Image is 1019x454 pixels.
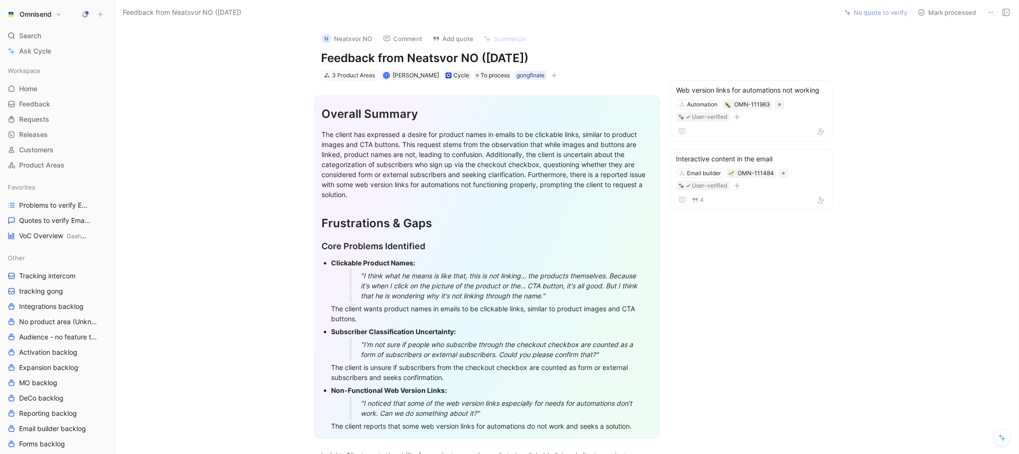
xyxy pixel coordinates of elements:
[516,71,545,80] div: gongfinale
[123,7,241,18] span: Feedback from Neatsvor NO ([DATE])
[361,339,645,359] div: "I'm not sure if people who subscribe through the checkout checkbox are counted as a form of subs...
[393,72,439,79] span: [PERSON_NAME]
[700,197,704,203] span: 4
[322,129,652,200] div: The client has expressed a desire for product names in emails to be clickable links, similar to p...
[6,10,16,19] img: Omnisend
[4,330,111,344] a: Audience - no feature tag
[4,360,111,375] a: Expansion backlog
[8,66,41,75] span: Workspace
[379,32,427,45] button: Comment
[4,158,111,172] a: Product Areas
[19,115,49,124] span: Requests
[361,398,645,418] div: "I noticed that some of the web version links especially for needs for automations don't work. Ca...
[332,327,456,336] strong: Subscriber Classification Uncertainty:
[4,82,111,96] a: Home
[19,99,50,109] span: Feedback
[19,363,78,372] span: Expansion backlog
[318,32,377,46] button: NNeatsvor NO
[19,271,75,281] span: Tracking intercom
[332,386,447,394] strong: Non-Functional Web Version Links:
[4,315,111,329] a: No product area (Unknowns)
[332,362,652,382] div: The client is unsure if subscribers from the checkout checkbox are counted as form or external su...
[4,198,111,212] a: Problems to verify Email Builder
[738,169,774,178] div: OMN-111484
[494,34,526,43] span: Summarize
[19,201,92,210] span: Problems to verify Email Builder
[19,286,63,296] span: tracking gong
[692,181,728,190] div: User-verified
[913,6,980,19] button: Mark processed
[8,182,35,192] span: Favorites
[19,424,86,433] span: Email builder backlog
[19,393,64,403] span: DeCo backlog
[332,304,652,324] div: The client wants product names in emails to be clickable links, similar to product images and CTA...
[332,421,652,431] div: The client reports that some web version links for automations do not work and seeks a solution.
[4,376,111,390] a: MO backlog
[676,153,826,165] div: Interactive content in the email
[4,269,111,283] a: Tracking intercom
[725,102,731,108] img: 🐛
[19,317,98,327] span: No product area (Unknowns)
[322,215,652,232] div: Frustrations & Gaps
[734,100,770,109] div: OMN-111963
[687,169,721,178] div: Email builder
[19,348,77,357] span: Activation backlog
[8,253,25,263] span: Other
[19,409,77,418] span: Reporting backlog
[19,145,54,155] span: Customers
[20,10,52,19] h1: Omnisend
[4,143,111,157] a: Customers
[4,437,111,451] a: Forms backlog
[4,422,111,436] a: Email builder backlog
[4,391,111,405] a: DeCo backlog
[19,45,51,57] span: Ask Cycle
[19,160,64,170] span: Product Areas
[453,71,469,80] div: Cycle
[19,84,37,94] span: Home
[4,8,64,21] button: OmnisendOmnisend
[4,213,111,228] a: Quotes to verify Email builder
[687,100,718,109] div: Automation
[332,259,416,267] strong: Clickable Product Names:
[729,171,734,177] img: 🌱
[4,180,111,194] div: Favorites
[4,299,111,314] a: Integrations backlog
[4,44,111,58] a: Ask Cycle
[322,34,332,43] div: N
[19,302,84,311] span: Integrations backlog
[692,112,728,122] div: User-verified
[384,73,389,78] div: K
[728,170,735,177] button: 🌱
[19,378,57,388] span: MO backlog
[19,439,65,449] span: Forms backlog
[4,345,111,359] a: Activation backlog
[474,71,512,80] div: To process
[67,232,99,240] span: Dashboards
[4,406,111,421] a: Reporting backlog
[4,229,111,243] a: VoC OverviewDashboards
[479,32,531,45] button: Summarize
[19,216,91,225] span: Quotes to verify Email builder
[4,112,111,127] a: Requests
[840,6,912,19] button: No quote to verify
[19,231,89,241] span: VoC Overview
[322,51,652,66] h1: Feedback from Neatsvor NO ([DATE])
[19,30,41,42] span: Search
[332,71,375,80] div: 3 Product Areas
[4,284,111,298] a: tracking gong
[690,195,706,205] button: 4
[725,101,731,108] button: 🐛
[19,332,97,342] span: Audience - no feature tag
[361,271,645,301] div: "I think what he means is like that, this is not linking… the products themselves. Because it's w...
[4,63,111,78] div: Workspace
[19,130,48,139] span: Releases
[4,29,111,43] div: Search
[428,32,478,45] button: Add quote
[4,97,111,111] a: Feedback
[4,127,111,142] a: Releases
[322,106,652,123] div: Overall Summary
[481,71,510,80] span: To process
[4,251,111,265] div: Other
[676,84,826,96] div: Web version links for automations not working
